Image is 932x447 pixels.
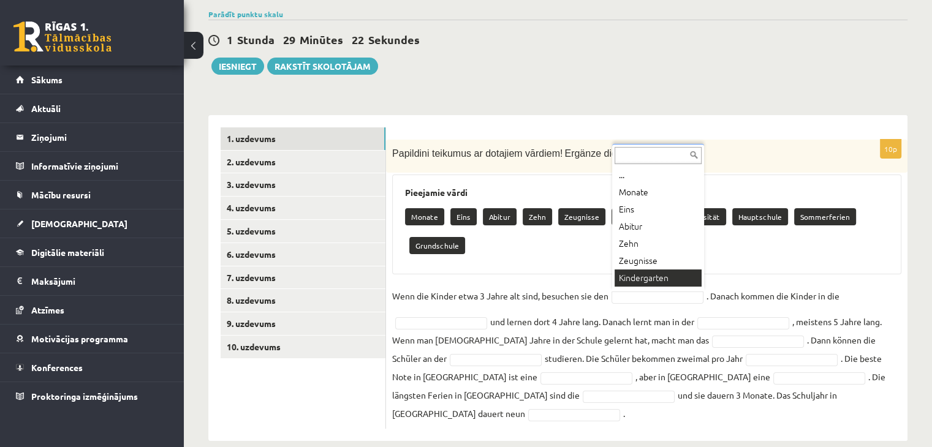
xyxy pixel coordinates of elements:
[615,252,702,269] div: Zeugnisse
[615,218,702,235] div: Abitur
[615,167,702,184] div: ...
[615,201,702,218] div: Eins
[615,235,702,252] div: Zehn
[615,287,702,304] div: Universität
[615,184,702,201] div: Monate
[615,269,702,287] div: Kindergarten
